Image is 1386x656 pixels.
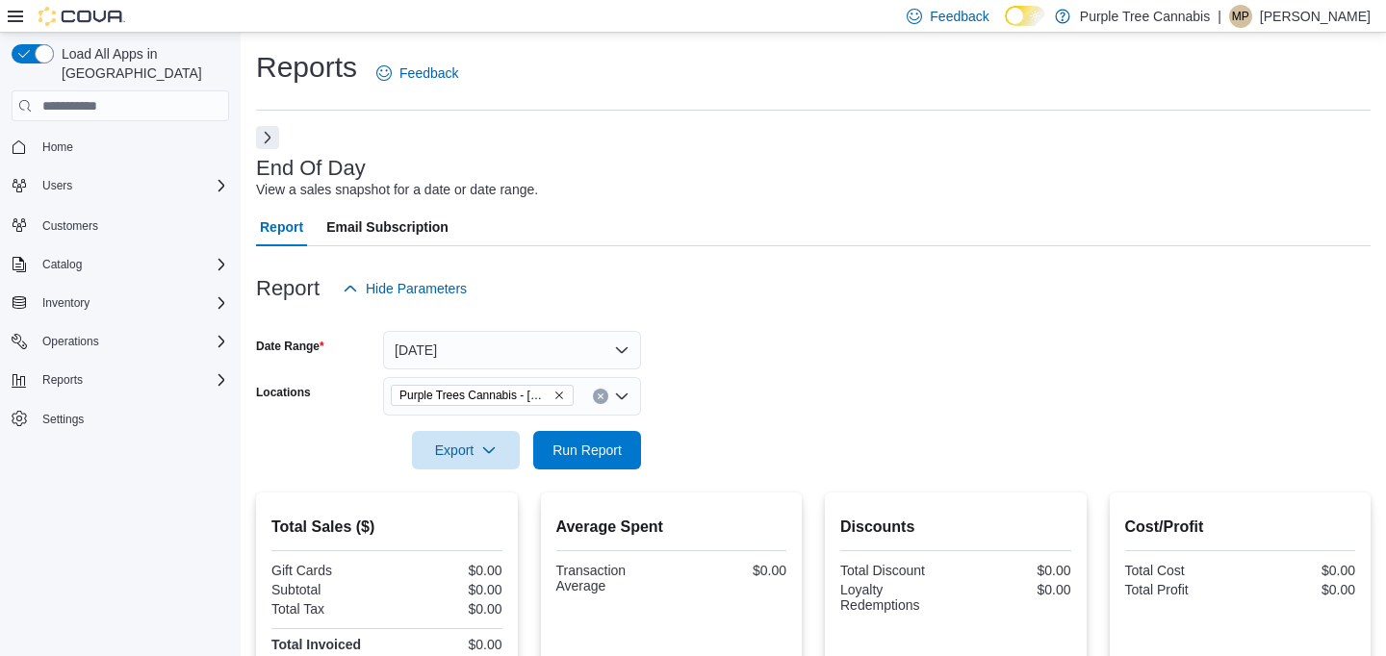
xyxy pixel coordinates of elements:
[1080,5,1210,28] p: Purple Tree Cannabis
[35,407,229,431] span: Settings
[399,386,550,405] span: Purple Trees Cannabis - [GEOGRAPHIC_DATA]
[42,412,84,427] span: Settings
[271,516,502,539] h2: Total Sales ($)
[399,63,458,83] span: Feedback
[552,441,622,460] span: Run Report
[35,368,90,391] button: Reports
[326,208,449,246] span: Email Subscription
[271,637,361,652] strong: Total Invoiced
[4,290,237,316] button: Inventory
[383,331,641,369] button: [DATE]
[12,125,229,483] nav: Complex example
[54,44,229,83] span: Load All Apps in [GEOGRAPHIC_DATA]
[391,385,574,406] span: Purple Trees Cannabis - Mississauga
[4,328,237,355] button: Operations
[593,389,608,404] button: Clear input
[675,563,786,578] div: $0.00
[840,563,952,578] div: Total Discount
[35,213,229,237] span: Customers
[4,251,237,278] button: Catalog
[256,339,324,354] label: Date Range
[553,390,565,401] button: Remove Purple Trees Cannabis - Mississauga from selection in this group
[35,174,229,197] span: Users
[1260,5,1371,28] p: [PERSON_NAME]
[960,582,1071,597] div: $0.00
[4,211,237,239] button: Customers
[556,563,668,593] div: Transaction Average
[42,372,83,388] span: Reports
[42,257,82,272] span: Catalog
[1244,582,1355,597] div: $0.00
[533,431,641,469] button: Run Report
[35,174,80,197] button: Users
[840,516,1071,539] h2: Discounts
[614,389,629,404] button: Open list of options
[42,218,98,234] span: Customers
[960,563,1071,578] div: $0.00
[42,295,90,311] span: Inventory
[366,279,467,298] span: Hide Parameters
[271,582,383,597] div: Subtotal
[1125,563,1237,578] div: Total Cost
[391,637,502,652] div: $0.00
[1232,5,1249,28] span: MP
[4,405,237,433] button: Settings
[391,601,502,617] div: $0.00
[1005,26,1006,27] span: Dark Mode
[35,253,90,276] button: Catalog
[1244,563,1355,578] div: $0.00
[391,563,502,578] div: $0.00
[423,431,508,469] span: Export
[260,208,303,246] span: Report
[35,330,229,353] span: Operations
[35,291,97,315] button: Inventory
[256,277,320,300] h3: Report
[256,385,311,400] label: Locations
[369,54,466,92] a: Feedback
[4,133,237,161] button: Home
[335,269,475,308] button: Hide Parameters
[271,563,383,578] div: Gift Cards
[1218,5,1221,28] p: |
[391,582,502,597] div: $0.00
[35,253,229,276] span: Catalog
[35,408,91,431] a: Settings
[930,7,988,26] span: Feedback
[35,330,107,353] button: Operations
[256,180,538,200] div: View a sales snapshot for a date or date range.
[1005,6,1045,26] input: Dark Mode
[1229,5,1252,28] div: Matt Piotrowicz
[1125,516,1356,539] h2: Cost/Profit
[1125,582,1237,597] div: Total Profit
[4,366,237,393] button: Reports
[42,178,72,193] span: Users
[840,582,952,613] div: Loyalty Redemptions
[42,334,99,349] span: Operations
[38,7,125,26] img: Cova
[35,291,229,315] span: Inventory
[256,48,357,87] h1: Reports
[256,126,279,149] button: Next
[35,135,229,159] span: Home
[35,368,229,391] span: Reports
[42,139,73,155] span: Home
[256,157,366,180] h3: End Of Day
[412,431,520,469] button: Export
[271,601,383,617] div: Total Tax
[4,172,237,199] button: Users
[35,214,106,238] a: Customers
[35,136,81,159] a: Home
[556,516,787,539] h2: Average Spent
